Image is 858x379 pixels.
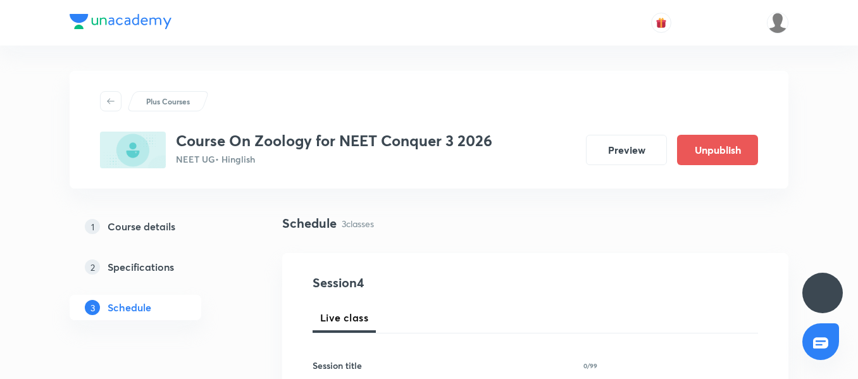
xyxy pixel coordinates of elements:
[108,219,175,234] h5: Course details
[85,219,100,234] p: 1
[70,214,242,239] a: 1Course details
[342,217,374,230] p: 3 classes
[70,254,242,280] a: 2Specifications
[146,96,190,107] p: Plus Courses
[176,132,492,150] h3: Course On Zoology for NEET Conquer 3 2026
[586,135,667,165] button: Preview
[815,285,830,301] img: ttu
[656,17,667,28] img: avatar
[108,259,174,275] h5: Specifications
[176,152,492,166] p: NEET UG • Hinglish
[70,14,171,29] img: Company Logo
[320,310,368,325] span: Live class
[651,13,671,33] button: avatar
[313,273,544,292] h4: Session 4
[677,135,758,165] button: Unpublish
[85,259,100,275] p: 2
[100,132,166,168] img: 4A8049D9-D6E5-46D4-AC12-54F45A7CBFE9_plus.png
[583,363,597,369] p: 0/99
[85,300,100,315] p: 3
[70,14,171,32] a: Company Logo
[282,214,337,233] h4: Schedule
[313,359,362,372] h6: Session title
[767,12,788,34] img: Md Khalid Hasan Ansari
[108,300,151,315] h5: Schedule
